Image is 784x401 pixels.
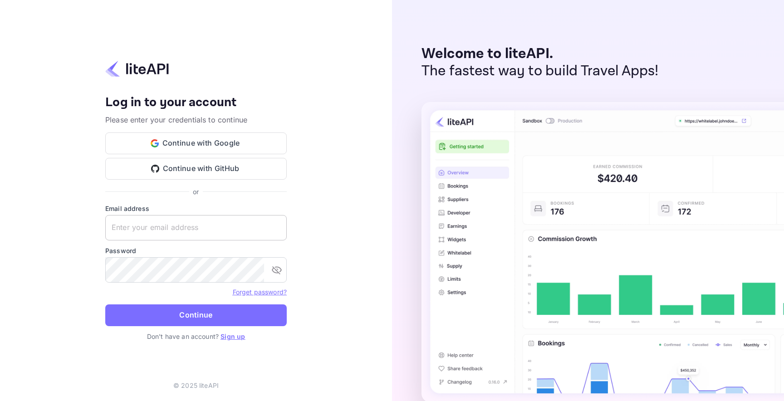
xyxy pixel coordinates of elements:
a: Forget password? [233,288,287,296]
a: Sign up [220,333,245,340]
p: The fastest way to build Travel Apps! [421,63,659,80]
p: Welcome to liteAPI. [421,45,659,63]
button: Continue [105,304,287,326]
button: toggle password visibility [268,261,286,279]
p: © 2025 liteAPI [173,381,219,390]
label: Email address [105,204,287,213]
label: Password [105,246,287,255]
input: Enter your email address [105,215,287,240]
a: Forget password? [233,287,287,296]
h4: Log in to your account [105,95,287,111]
p: Don't have an account? [105,332,287,341]
p: Please enter your credentials to continue [105,114,287,125]
img: liteapi [105,60,169,78]
p: or [193,187,199,196]
button: Continue with GitHub [105,158,287,180]
button: Continue with Google [105,132,287,154]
